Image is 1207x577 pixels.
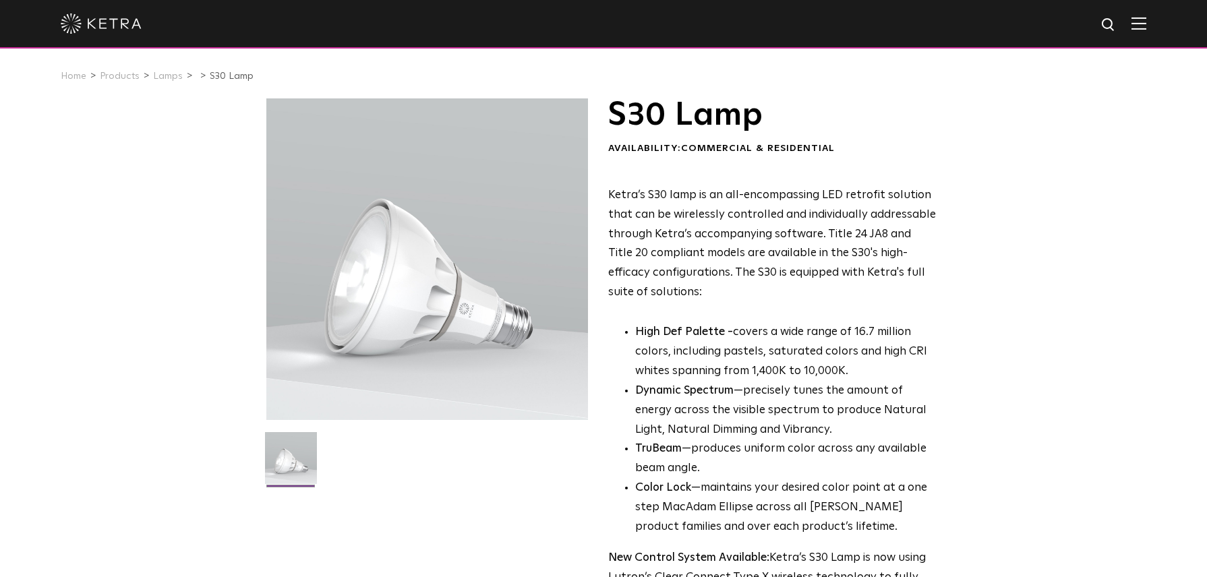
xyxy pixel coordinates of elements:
[608,142,937,156] div: Availability:
[635,479,937,537] li: —maintains your desired color point at a one step MacAdam Ellipse across all [PERSON_NAME] produc...
[635,326,733,338] strong: High Def Palette -
[635,382,937,440] li: —precisely tunes the amount of energy across the visible spectrum to produce Natural Light, Natur...
[608,189,936,298] span: Ketra’s S30 lamp is an all-encompassing LED retrofit solution that can be wirelessly controlled a...
[1131,17,1146,30] img: Hamburger%20Nav.svg
[608,552,769,564] strong: New Control System Available:
[681,144,835,153] span: Commercial & Residential
[1100,17,1117,34] img: search icon
[61,71,86,81] a: Home
[635,385,734,396] strong: Dynamic Spectrum
[61,13,142,34] img: ketra-logo-2019-white
[635,323,937,382] p: covers a wide range of 16.7 million colors, including pastels, saturated colors and high CRI whit...
[635,482,691,493] strong: Color Lock
[265,432,317,494] img: S30-Lamp-Edison-2021-Web-Square
[608,98,937,132] h1: S30 Lamp
[210,71,254,81] a: S30 Lamp
[635,443,682,454] strong: TruBeam
[100,71,140,81] a: Products
[153,71,183,81] a: Lamps
[635,439,937,479] li: —produces uniform color across any available beam angle.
